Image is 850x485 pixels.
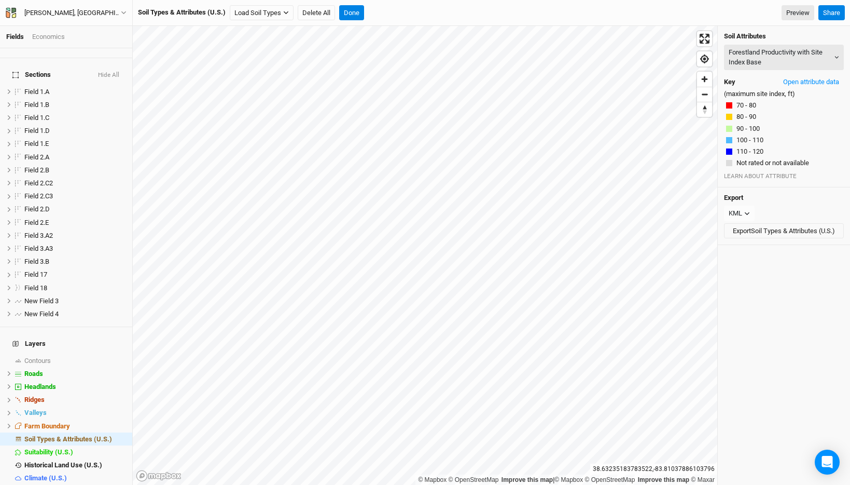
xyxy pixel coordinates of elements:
div: New Field 4 [24,310,126,318]
a: OpenStreetMap [585,476,635,483]
button: Delete All [298,5,335,21]
span: Sections [12,71,51,79]
div: Open Intercom Messenger [815,450,840,475]
button: Enter fullscreen [697,31,712,46]
div: Field 18 [24,284,126,292]
h4: Layers [6,333,126,354]
span: Field 3.A3 [24,245,53,252]
span: Headlands [24,383,56,390]
div: New Field 3 [24,297,126,305]
span: Suitability (U.S.) [24,448,73,456]
button: Find my location [697,51,712,66]
div: Ridges [24,396,126,404]
span: Roads [24,370,43,378]
h4: Soil Attributes [724,32,844,41]
span: Field 2.A [24,153,49,161]
div: Field 1.B [24,101,126,109]
span: New Field 3 [24,297,59,305]
div: 38.63235183783522 , -83.81037886103796 [590,464,717,475]
div: Suitability (U.S.) [24,448,126,456]
span: Field 1.E [24,140,49,147]
div: Valleys [24,409,126,417]
div: Field 1.E [24,140,126,148]
div: Field 3.A2 [24,232,126,240]
span: 100 - 110 [736,136,763,145]
span: Farm Boundary [24,422,70,430]
span: Field 1.C [24,114,49,122]
span: Valleys [24,409,47,416]
span: Field 17 [24,271,47,278]
button: Load Soil Types [230,5,294,21]
span: Contours [24,357,51,365]
div: Field 2.A [24,153,126,161]
div: KML [729,208,742,219]
span: Field 2.C2 [24,179,53,187]
div: Headlands [24,383,126,391]
span: Field 1.B [24,101,49,109]
a: Maxar [691,476,715,483]
canvas: Map [133,26,717,485]
span: Field 2.E [24,219,49,226]
div: LEARN ABOUT ATTRIBUTE [724,172,844,180]
div: Field 2.C3 [24,192,126,200]
span: Field 3.A2 [24,232,53,239]
button: Hide All [97,72,120,79]
button: Share [818,5,845,21]
button: ExportSoil Types & Attributes (U.S.) [724,223,844,239]
button: Forestland Productivity with Site Index Base [724,45,844,70]
span: Field 3.B [24,258,49,265]
div: Farm Boundary [24,422,126,430]
button: Done [339,5,364,21]
a: Improve this map [638,476,689,483]
span: Field 18 [24,284,47,292]
div: Field 17 [24,271,126,279]
span: Ridges [24,396,45,403]
a: Fields [6,33,24,41]
button: Zoom out [697,87,712,102]
div: | [418,475,715,485]
div: (maximum site index, ft) [718,26,850,187]
button: KML [724,206,755,221]
button: Reset bearing to north [697,102,712,117]
a: Mapbox [554,476,583,483]
div: Roads [24,370,126,378]
div: Field 3.B [24,258,126,266]
span: 80 - 90 [736,112,756,122]
span: New Field 4 [24,310,59,318]
div: Field 1.D [24,127,126,135]
span: 110 - 120 [736,147,763,156]
a: Mapbox logo [136,470,182,482]
span: Field 1.A [24,88,49,96]
div: Economics [32,32,65,42]
span: Historical Land Use (U.S.) [24,461,102,469]
div: Contours [24,357,126,365]
h4: Key [724,78,735,86]
div: Field 2.D [24,205,126,213]
div: Historical Land Use (U.S.) [24,461,126,469]
span: Field 2.B [24,166,49,174]
button: [PERSON_NAME], [GEOGRAPHIC_DATA] - Spring '22 - Original [5,7,127,19]
div: Field 3.A3 [24,245,126,253]
span: Soil Types & Attributes (U.S.) [24,435,112,443]
button: Open attribute data [778,74,844,90]
button: Zoom in [697,72,712,87]
a: Preview [782,5,814,21]
div: Field 1.A [24,88,126,96]
span: 70 - 80 [736,101,756,110]
div: K.Hill, KY - Spring '22 - Original [24,8,121,18]
span: Climate (U.S.) [24,474,67,482]
a: OpenStreetMap [449,476,499,483]
a: Improve this map [501,476,553,483]
div: Climate (U.S.) [24,474,126,482]
div: Field 2.E [24,219,126,227]
span: Field 2.C3 [24,192,53,200]
span: Field 1.D [24,127,50,134]
div: [PERSON_NAME], [GEOGRAPHIC_DATA] - Spring '22 - Original [24,8,121,18]
div: Field 2.B [24,166,126,174]
a: Mapbox [418,476,447,483]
